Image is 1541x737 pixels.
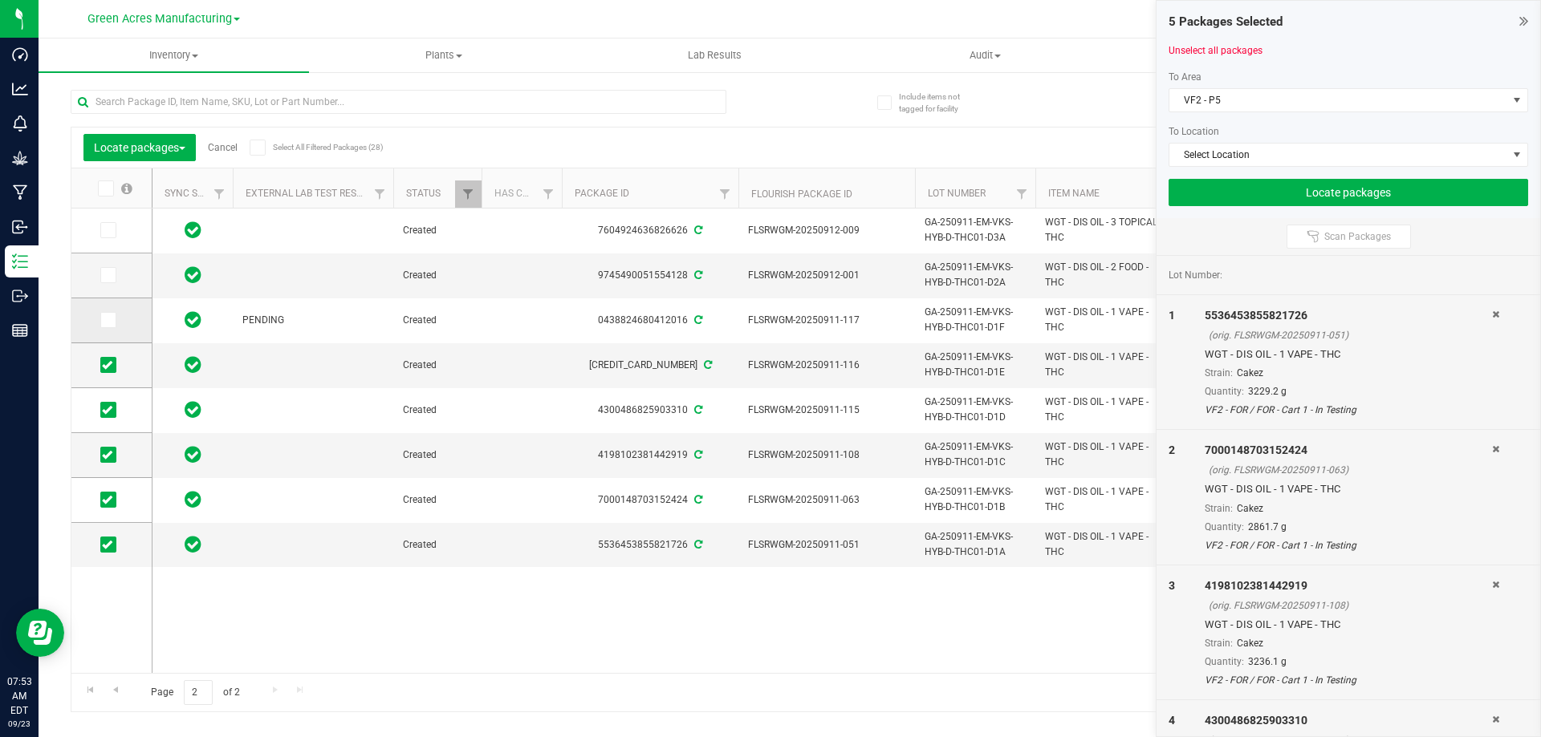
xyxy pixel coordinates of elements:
[1205,442,1492,459] div: 7000148703152424
[535,180,562,208] a: Filter
[137,680,253,705] span: Page of 2
[850,38,1120,72] a: Audit
[104,680,127,702] a: Go to the previous page
[1248,386,1287,397] span: 3229.2 g
[1205,656,1244,667] span: Quantity:
[12,288,28,304] inline-svg: Outbound
[692,404,702,415] span: Sync from Compliance System
[1205,386,1244,397] span: Quantity:
[7,674,31,718] p: 07:53 AM EDT
[309,38,579,72] a: Plants
[748,492,905,508] span: FLSRWGM-20250911-063
[403,447,472,463] span: Created
[925,215,1026,245] span: GA-250911-EM-VKS-HYB-D-THC01-D3A
[1205,503,1233,514] span: Strain:
[1169,126,1219,137] span: To Location
[559,313,741,328] div: 0438824680412016
[692,494,702,505] span: Sync from Compliance System
[455,180,482,208] a: Filter
[925,529,1026,560] span: GA-250911-EM-VKS-HYB-D-THC01-D1A
[1045,439,1166,470] span: WGT - DIS OIL - 1 VAPE - THC
[925,395,1026,425] span: GA-250911-EM-VKS-HYB-D-THC01-D1D
[1248,656,1287,667] span: 3236.1 g
[851,48,1120,63] span: Audit
[185,399,201,421] span: In Sync
[403,403,472,418] span: Created
[666,48,763,63] span: Lab Results
[692,269,702,281] span: Sync from Compliance System
[16,609,64,657] iframe: Resource center
[12,47,28,63] inline-svg: Dashboard
[12,184,28,200] inline-svg: Manufacturing
[12,219,28,235] inline-svg: Inbound
[185,219,201,241] span: In Sync
[748,537,905,553] span: FLSRWGM-20250911-051
[403,358,472,373] span: Created
[559,492,741,508] div: 7000148703152424
[208,142,238,153] a: Cancel
[7,718,31,730] p: 09/23
[692,539,702,550] span: Sync from Compliance System
[12,322,28,338] inline-svg: Reports
[1209,328,1492,342] div: (orig. FLSRWGM-20250911-051)
[1045,305,1166,335] span: WGT - DIS OIL - 1 VAPE - THC
[1209,598,1492,613] div: (orig. FLSRWGM-20250911-108)
[1120,38,1391,72] a: Inventory Counts
[559,447,741,463] div: 4198102381442919
[701,359,712,371] span: Sync from Compliance System
[748,268,905,283] span: FLSRWGM-20250912-001
[925,260,1026,290] span: GA-250911-EM-VKS-HYB-D-THC01-D2A
[692,314,702,326] span: Sync from Compliance System
[559,358,741,373] div: [CREDIT_CARD_NUMBER]
[692,449,702,460] span: Sync from Compliance System
[925,305,1026,335] span: GA-250911-EM-VKS-HYB-D-THC01-D1F
[1048,188,1100,199] a: Item Name
[1169,309,1175,322] span: 1
[121,183,132,194] span: Select all records on this page
[1169,714,1175,727] span: 4
[185,354,201,376] span: In Sync
[751,188,852,200] a: Flourish Package ID
[925,484,1026,515] span: GA-250911-EM-VKS-HYB-D-THC01-D1B
[575,188,629,199] a: Package ID
[1169,579,1175,592] span: 3
[559,537,741,553] div: 5536453855821726
[1205,367,1233,379] span: Strain:
[185,443,201,466] span: In Sync
[712,180,738,208] a: Filter
[899,91,979,115] span: Include items not tagged for facility
[87,12,232,26] span: Green Acres Manufacturing
[1205,538,1492,553] div: VF2 - FOR / FOR - Cart 1 - In Testing
[12,253,28,269] inline-svg: Inventory
[1169,179,1528,206] button: Locate packages
[406,188,441,199] a: Status
[1045,395,1166,425] span: WGT - DIS OIL - 1 VAPE - THC
[367,180,393,208] a: Filter
[1169,144,1507,166] span: Select Location
[1205,712,1492,729] div: 4300486825903310
[273,143,353,152] span: Select All Filtered Packages (28)
[925,439,1026,470] span: GA-250911-EM-VKS-HYB-D-THC01-D1C
[184,680,213,705] input: 2
[246,188,372,199] a: External Lab Test Result
[1205,307,1492,324] div: 5536453855821726
[1205,617,1492,633] div: WGT - DIS OIL - 1 VAPE - THC
[403,223,472,238] span: Created
[925,350,1026,380] span: GA-250911-EM-VKS-HYB-D-THC01-D1E
[1205,403,1492,417] div: VF2 - FOR / FOR - Cart 1 - In Testing
[1205,521,1244,533] span: Quantity:
[1287,225,1411,249] button: Scan Packages
[748,403,905,418] span: FLSRWGM-20250911-115
[1237,367,1263,379] span: Cakez
[1237,638,1263,649] span: Cakez
[1169,71,1201,83] span: To Area
[1169,443,1175,456] span: 2
[79,680,102,702] a: Go to the first page
[1209,463,1492,477] div: (orig. FLSRWGM-20250911-063)
[692,225,702,236] span: Sync from Compliance System
[1169,268,1222,282] span: Lot Number:
[12,115,28,132] inline-svg: Monitoring
[403,492,472,508] span: Created
[1045,215,1166,245] span: WGT - DIS OIL - 3 TOPICAL - THC
[1205,577,1492,594] div: 4198102381442919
